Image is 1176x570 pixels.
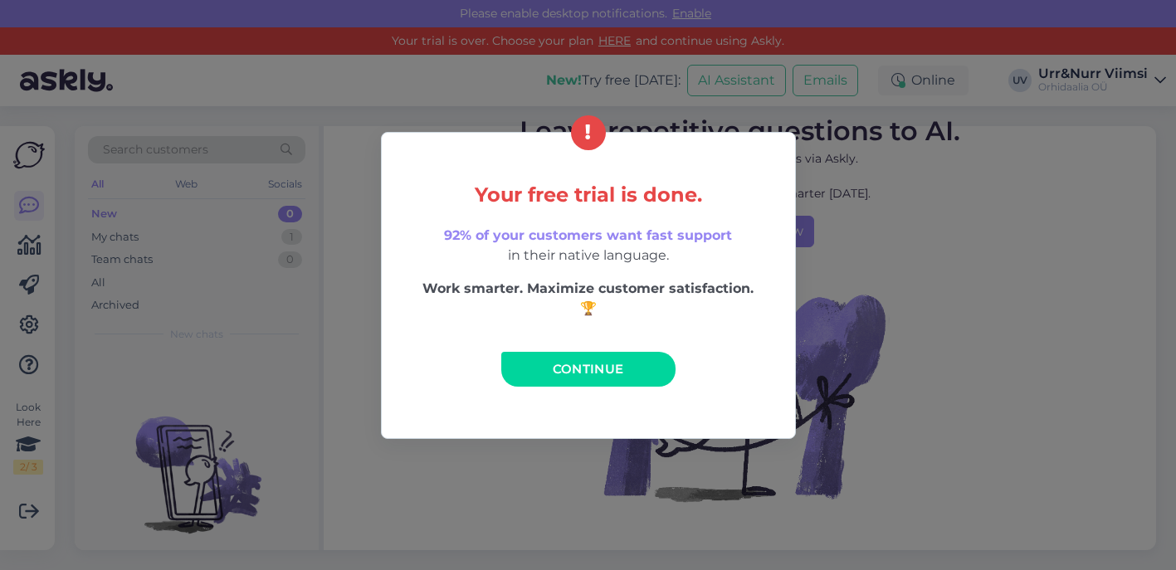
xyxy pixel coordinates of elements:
[553,361,624,377] span: Continue
[417,279,760,319] p: Work smarter. Maximize customer satisfaction. 🏆
[444,227,732,243] span: 92% of your customers want fast support
[417,184,760,206] h5: Your free trial is done.
[417,226,760,266] p: in their native language.
[501,352,676,387] a: Continue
